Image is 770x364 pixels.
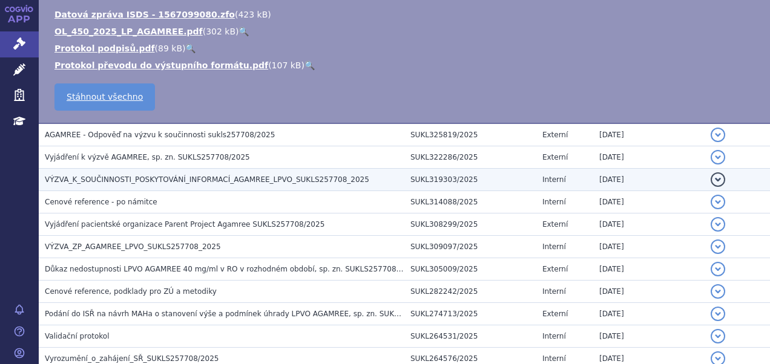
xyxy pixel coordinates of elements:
a: Protokol převodu do výstupního formátu.pdf [54,60,268,70]
td: [DATE] [593,191,705,213]
span: Validační protokol [45,332,110,340]
span: Vyrozumění_o_zahájení_SŘ_SUKLS257708/2025 [45,354,219,363]
td: SUKL308299/2025 [404,213,536,236]
td: SUKL305009/2025 [404,258,536,281]
button: detail [711,217,725,232]
span: 423 kB [238,10,268,19]
button: detail [711,239,725,254]
li: ( ) [54,25,758,37]
span: AGAMREE - Odpověď na výzvu k součinnosti sukls257708/2025 [45,131,275,139]
span: Externí [542,131,568,139]
span: VÝZVA_K_SOUČINNOSTI_POSKYTOVÁNÍ_INFORMACÍ_AGAMREE_LPVO_SUKLS257708_2025 [45,175,369,184]
button: detail [711,150,725,164]
span: Důkaz nedostupnosti LPVO AGAMREE 40 mg/ml v RO v rozhodném období, sp. zn. SUKLS257708/2025 [45,265,417,273]
span: Podání do ISŘ na návrh MAHa o stanovení výše a podmínek úhrady LPVO AGAMREE, sp. zn. SUKLS257708/... [45,310,681,318]
button: detail [711,329,725,343]
button: detail [711,284,725,299]
td: SUKL282242/2025 [404,281,536,303]
a: Stáhnout všechno [54,83,155,111]
td: [DATE] [593,281,705,303]
td: SUKL274713/2025 [404,303,536,325]
a: Datová zpráva ISDS - 1567099080.zfo [54,10,235,19]
span: Vyjádření pacientské organizace Parent Project Agamree SUKLS257708/2025 [45,220,324,229]
a: OL_450_2025_LP_AGAMREE.pdf [54,27,203,36]
td: [DATE] [593,169,705,191]
button: detail [711,195,725,209]
span: Externí [542,310,568,318]
span: Externí [542,220,568,229]
td: SUKL264531/2025 [404,325,536,348]
button: detail [711,262,725,276]
li: ( ) [54,59,758,71]
a: Protokol podpisů.pdf [54,44,155,53]
span: Interní [542,198,566,206]
span: 107 kB [272,60,301,70]
td: SUKL322286/2025 [404,146,536,169]
span: 302 kB [206,27,235,36]
span: Cenové reference, podklady pro ZÚ a metodiky [45,287,217,296]
td: [DATE] [593,303,705,325]
td: [DATE] [593,236,705,258]
li: ( ) [54,8,758,21]
td: SUKL309097/2025 [404,236,536,258]
button: detail [711,128,725,142]
span: Externí [542,265,568,273]
td: [DATE] [593,213,705,236]
td: SUKL325819/2025 [404,123,536,146]
span: VÝZVA_ZP_AGAMREE_LPVO_SUKLS257708_2025 [45,242,221,251]
a: 🔍 [239,27,249,36]
td: [DATE] [593,325,705,348]
span: Cenové reference - po námitce [45,198,157,206]
span: Interní [542,332,566,340]
span: 89 kB [158,44,182,53]
button: detail [711,307,725,321]
td: SUKL314088/2025 [404,191,536,213]
span: Externí [542,153,568,161]
li: ( ) [54,42,758,54]
span: Interní [542,175,566,184]
td: [DATE] [593,146,705,169]
span: Vyjádření k výzvě AGAMREE, sp. zn. SUKLS257708/2025 [45,153,250,161]
span: Interní [542,242,566,251]
td: [DATE] [593,123,705,146]
a: 🔍 [304,60,315,70]
td: [DATE] [593,258,705,281]
span: Interní [542,287,566,296]
button: detail [711,172,725,187]
span: Interní [542,354,566,363]
a: 🔍 [185,44,196,53]
td: SUKL319303/2025 [404,169,536,191]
